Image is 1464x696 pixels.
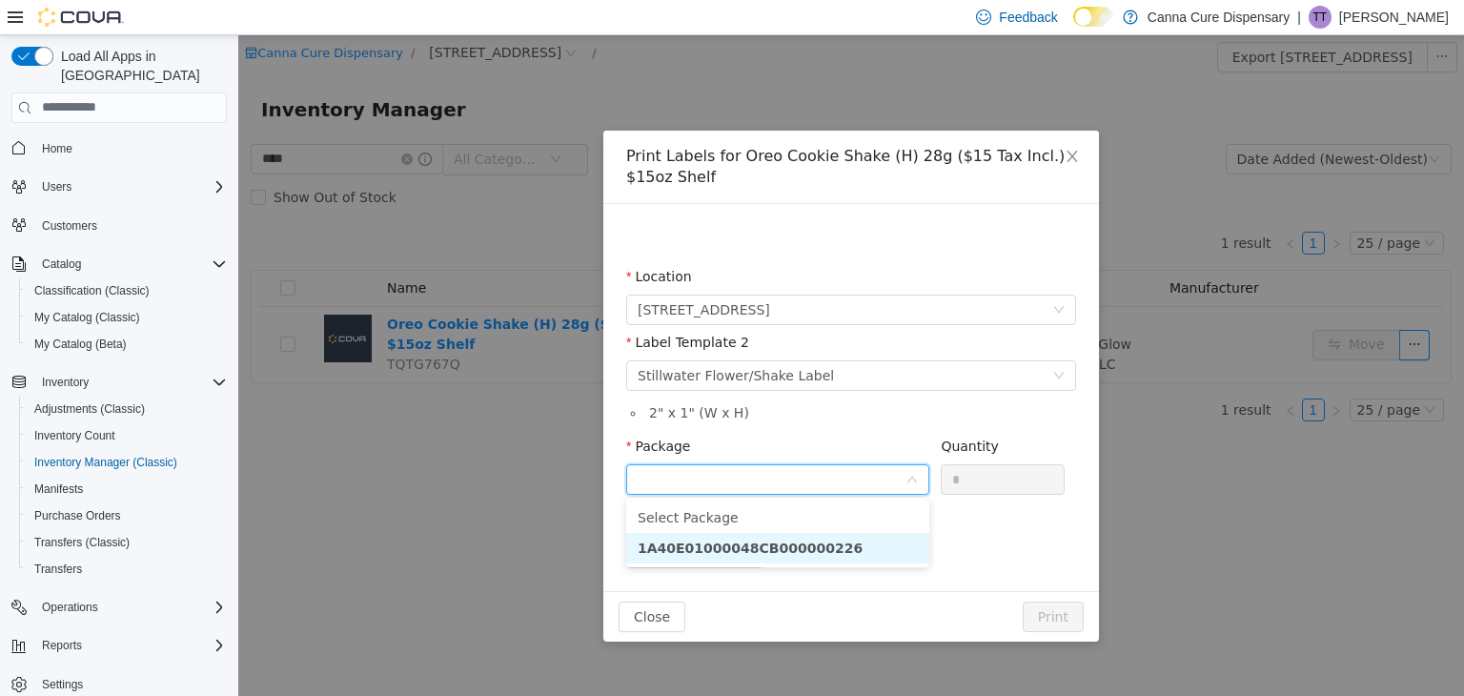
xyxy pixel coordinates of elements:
span: Purchase Orders [27,504,227,527]
label: Location [388,234,454,249]
span: Inventory [34,371,227,394]
span: Settings [34,672,227,696]
a: Inventory Count [27,424,123,447]
a: Manifests [27,478,91,501]
span: Transfers [27,558,227,581]
button: Classification (Classic) [19,277,234,304]
a: Transfers (Classic) [27,531,137,554]
span: Customers [42,218,97,234]
span: Operations [42,600,98,615]
img: Cova [38,8,124,27]
p: Canna Cure Dispensary [1148,6,1290,29]
button: Operations [4,594,234,621]
span: Home [34,136,227,160]
span: Catalog [42,256,81,272]
span: Adjustments (Classic) [34,401,145,417]
span: Inventory Manager (Classic) [34,455,177,470]
p: [PERSON_NAME] [1339,6,1449,29]
li: 2 " x 1 " (W x H) [407,368,838,388]
a: My Catalog (Beta) [27,333,134,356]
button: Users [34,175,79,198]
span: Classification (Classic) [34,283,150,298]
p: | [1297,6,1301,29]
button: Home [4,134,234,162]
button: Close [807,95,861,149]
button: Inventory Count [19,422,234,449]
span: Inventory Count [34,428,115,443]
input: Quantity [703,430,825,459]
button: Print [784,566,845,597]
button: Users [4,174,234,200]
span: Dark Mode [1073,27,1074,28]
button: Purchase Orders [19,502,234,529]
span: Transfers [34,562,82,577]
span: Manifests [34,481,83,497]
li: Select Package [388,467,691,498]
button: My Catalog (Classic) [19,304,234,331]
span: Inventory Manager (Classic) [27,451,227,474]
button: Operations [34,596,106,619]
span: 1023 E. 6th Ave [399,260,532,289]
span: My Catalog (Beta) [34,337,127,352]
button: Manifests [19,476,234,502]
span: Users [34,175,227,198]
button: Inventory [34,371,96,394]
i: icon: down [815,335,826,348]
span: Adjustments (Classic) [27,398,227,420]
li: 1A40E01000048CB000000226 [388,498,691,528]
div: Tyrese Travis [1309,6,1332,29]
input: Package [399,432,667,461]
button: Catalog [4,251,234,277]
a: Classification (Classic) [27,279,157,302]
span: Reports [42,638,82,653]
button: My Catalog (Beta) [19,331,234,358]
span: Users [42,179,71,194]
span: Customers [34,214,227,237]
span: Transfers (Classic) [27,531,227,554]
span: Purchase Orders [34,508,121,523]
i: icon: down [668,439,680,452]
a: Inventory Manager (Classic) [27,451,185,474]
button: Reports [4,632,234,659]
a: Adjustments (Classic) [27,398,152,420]
span: My Catalog (Classic) [27,306,227,329]
button: Customers [4,212,234,239]
span: My Catalog (Beta) [27,333,227,356]
button: Catalog [34,253,89,276]
span: Manifests [27,478,227,501]
input: Dark Mode [1073,7,1113,27]
a: Purchase Orders [27,504,129,527]
div: Print Labels for Oreo Cookie Shake (H) 28g ($15 Tax Incl.) $15oz Shelf [388,111,838,153]
button: Adjustments (Classic) [19,396,234,422]
span: Operations [34,596,227,619]
span: Home [42,141,72,156]
a: Settings [34,673,91,696]
button: Inventory Manager (Classic) [19,449,234,476]
span: TT [1313,6,1328,29]
div: Stillwater Flower/Shake Label [399,326,596,355]
a: Home [34,137,80,160]
span: Transfers (Classic) [34,535,130,550]
span: Load All Apps in [GEOGRAPHIC_DATA] [53,47,227,85]
a: My Catalog (Classic) [27,306,148,329]
button: Transfers (Classic) [19,529,234,556]
i: icon: down [815,269,826,282]
span: Inventory [42,375,89,390]
span: My Catalog (Classic) [34,310,140,325]
i: icon: close [826,113,842,129]
span: Classification (Classic) [27,279,227,302]
strong: 1A40E01000048CB000000226 [399,505,624,521]
span: Feedback [999,8,1057,27]
a: Customers [34,215,105,237]
span: Settings [42,677,83,692]
button: Close [380,566,447,597]
label: Label Template 2 [388,299,511,315]
button: Transfers [19,556,234,583]
button: Inventory [4,369,234,396]
label: Package [388,403,452,419]
a: Transfers [27,558,90,581]
span: Catalog [34,253,227,276]
label: Quantity [702,403,761,419]
button: Reports [34,634,90,657]
span: Inventory Count [27,424,227,447]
